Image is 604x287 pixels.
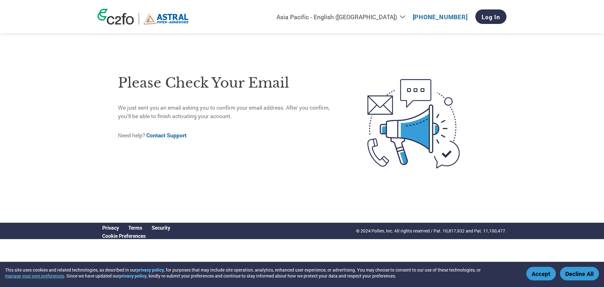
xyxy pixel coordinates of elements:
[102,224,119,231] a: Privacy
[98,9,134,25] img: c2fo logo
[526,267,556,280] button: Accept
[118,104,341,120] p: We just sent you an email asking you to confirm your email address. After you confirm, you’ll be ...
[119,273,147,279] a: privacy policy
[475,9,506,24] a: Log In
[152,224,170,231] a: Security
[5,273,64,279] button: manage your own preferences
[102,232,146,239] a: Cookie Preferences, opens a dedicated popup modal window
[137,267,164,273] a: privacy policy
[5,267,517,279] div: This site uses cookies and related technologies, as described in our , for purposes that may incl...
[560,267,599,280] button: Decline All
[118,73,341,93] h1: Please check your email
[356,227,506,234] p: © 2024 Pollen, Inc. All rights reserved / Pat. 10,817,932 and Pat. 11,100,477.
[98,232,175,239] div: Open Cookie Preferences Modal
[146,132,187,139] a: Contact Support
[144,13,189,25] img: Astral
[413,13,468,21] a: [PHONE_NUMBER]
[341,68,486,180] img: open-email
[128,224,142,231] a: Terms
[118,131,341,140] p: Need help?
